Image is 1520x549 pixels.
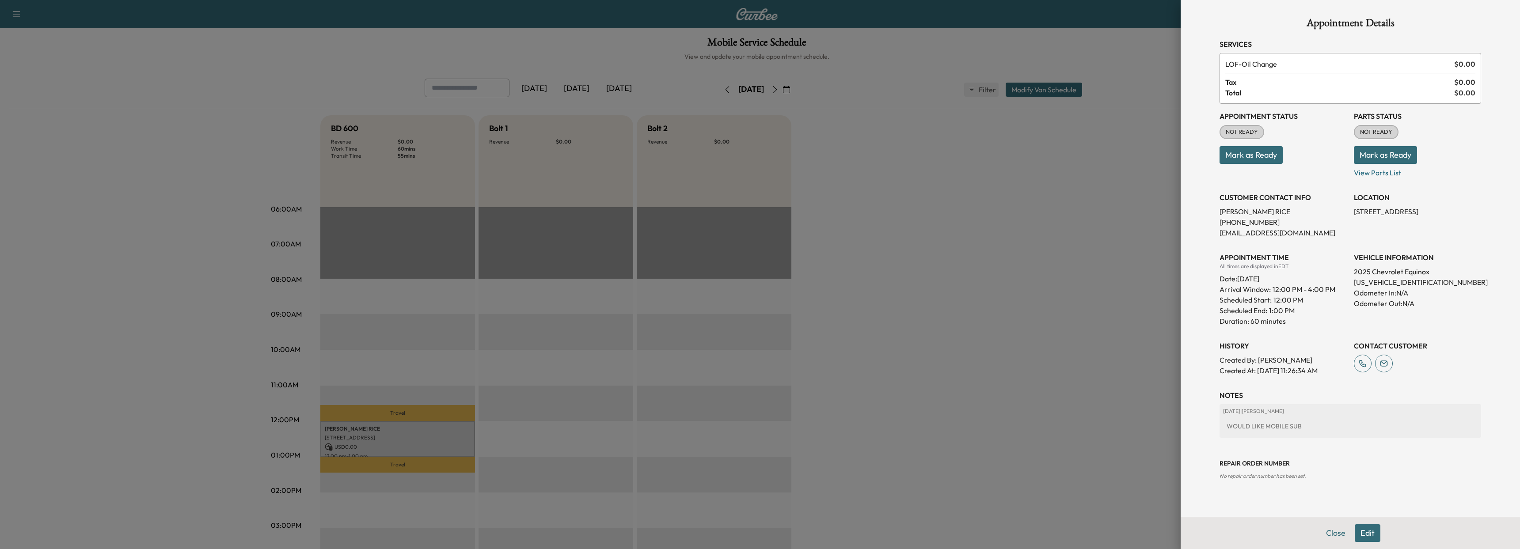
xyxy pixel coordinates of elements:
[1220,473,1306,479] span: No repair order number has been set.
[1354,266,1481,277] p: 2025 Chevrolet Equinox
[1220,305,1267,316] p: Scheduled End:
[1355,524,1380,542] button: Edit
[1354,288,1481,298] p: Odometer In: N/A
[1220,341,1347,351] h3: History
[1220,227,1347,238] p: [EMAIL_ADDRESS][DOMAIN_NAME]
[1354,298,1481,309] p: Odometer Out: N/A
[1354,192,1481,203] h3: LOCATION
[1225,77,1454,87] span: Tax
[1320,524,1351,542] button: Close
[1220,128,1263,136] span: NOT READY
[1220,284,1347,295] p: Arrival Window:
[1220,39,1481,49] h3: Services
[1454,87,1475,98] span: $ 0.00
[1225,59,1451,69] span: Oil Change
[1220,192,1347,203] h3: CUSTOMER CONTACT INFO
[1220,252,1347,263] h3: APPOINTMENT TIME
[1269,305,1295,316] p: 1:00 PM
[1220,316,1347,326] p: Duration: 60 minutes
[1273,295,1303,305] p: 12:00 PM
[1223,418,1478,434] div: WOULD LIKE MOBILE SUB
[1220,270,1347,284] div: Date: [DATE]
[1273,284,1335,295] span: 12:00 PM - 4:00 PM
[1220,206,1347,217] p: [PERSON_NAME] RICE
[1454,59,1475,69] span: $ 0.00
[1454,77,1475,87] span: $ 0.00
[1220,18,1481,32] h1: Appointment Details
[1220,365,1347,376] p: Created At : [DATE] 11:26:34 AM
[1220,295,1272,305] p: Scheduled Start:
[1225,87,1454,98] span: Total
[1223,408,1478,415] p: [DATE] | [PERSON_NAME]
[1220,459,1481,468] h3: Repair Order number
[1354,277,1481,288] p: [US_VEHICLE_IDENTIFICATION_NUMBER]
[1354,206,1481,217] p: [STREET_ADDRESS]
[1354,146,1417,164] button: Mark as Ready
[1220,146,1283,164] button: Mark as Ready
[1220,390,1481,401] h3: NOTES
[1355,128,1398,136] span: NOT READY
[1220,217,1347,227] p: [PHONE_NUMBER]
[1220,263,1347,270] div: All times are displayed in EDT
[1354,341,1481,351] h3: CONTACT CUSTOMER
[1220,355,1347,365] p: Created By : [PERSON_NAME]
[1354,252,1481,263] h3: VEHICLE INFORMATION
[1354,111,1481,121] h3: Parts Status
[1220,111,1347,121] h3: Appointment Status
[1354,164,1481,178] p: View Parts List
